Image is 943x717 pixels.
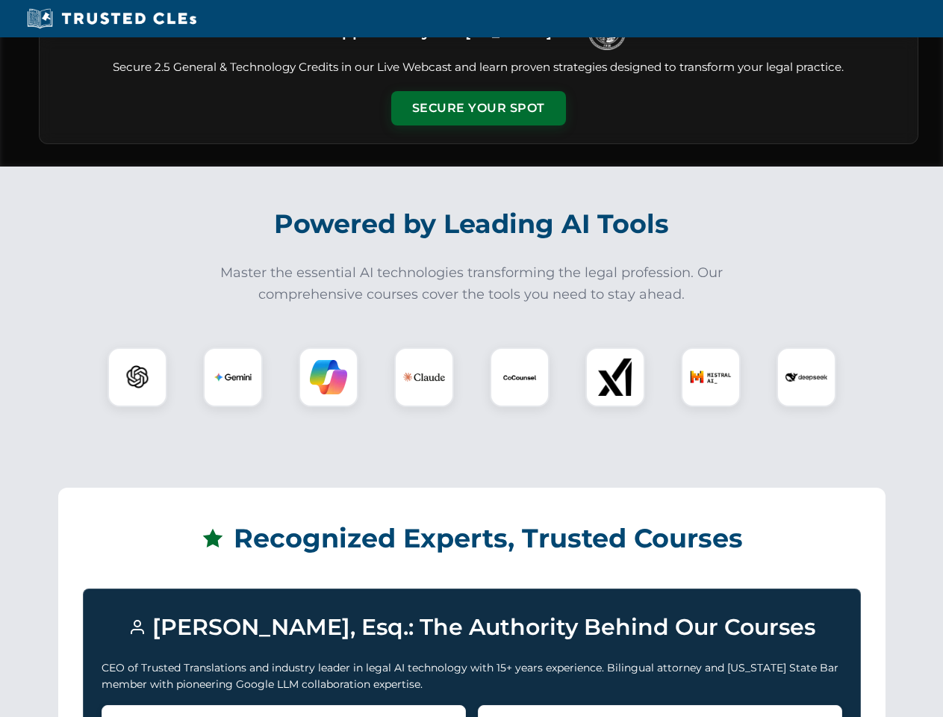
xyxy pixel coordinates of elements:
[394,347,454,407] div: Claude
[785,356,827,398] img: DeepSeek Logo
[690,356,732,398] img: Mistral AI Logo
[299,347,358,407] div: Copilot
[22,7,201,30] img: Trusted CLEs
[58,198,886,250] h2: Powered by Leading AI Tools
[211,262,733,305] p: Master the essential AI technologies transforming the legal profession. Our comprehensive courses...
[597,358,634,396] img: xAI Logo
[57,59,900,76] p: Secure 2.5 General & Technology Credits in our Live Webcast and learn proven strategies designed ...
[214,358,252,396] img: Gemini Logo
[203,347,263,407] div: Gemini
[501,358,538,396] img: CoCounsel Logo
[116,356,159,399] img: ChatGPT Logo
[777,347,836,407] div: DeepSeek
[391,91,566,125] button: Secure Your Spot
[681,347,741,407] div: Mistral AI
[310,358,347,396] img: Copilot Logo
[108,347,167,407] div: ChatGPT
[585,347,645,407] div: xAI
[83,512,861,565] h2: Recognized Experts, Trusted Courses
[490,347,550,407] div: CoCounsel
[403,356,445,398] img: Claude Logo
[102,607,842,648] h3: [PERSON_NAME], Esq.: The Authority Behind Our Courses
[102,659,842,693] p: CEO of Trusted Translations and industry leader in legal AI technology with 15+ years experience....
